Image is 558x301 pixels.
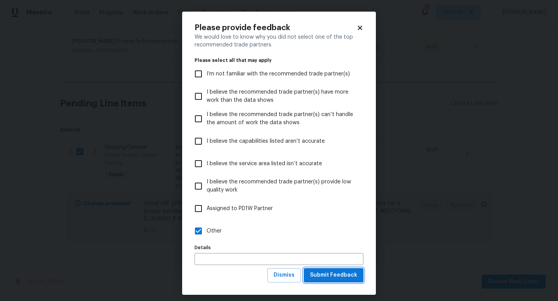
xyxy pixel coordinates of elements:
[195,33,363,49] div: We would love to know why you did not select one of the top recommended trade partners.
[207,111,357,127] span: I believe the recommended trade partner(s) can’t handle the amount of work the data shows
[267,268,301,282] button: Dismiss
[310,270,357,280] span: Submit Feedback
[207,205,273,213] span: Assigned to PD1W Partner
[304,268,363,282] button: Submit Feedback
[195,24,356,32] h2: Please provide feedback
[207,227,222,235] span: Other
[195,245,363,250] label: Details
[207,88,357,104] span: I believe the recommended trade partner(s) have more work than the data shows
[274,270,294,280] span: Dismiss
[207,70,350,78] span: I’m not familiar with the recommended trade partner(s)
[207,178,357,194] span: I believe the recommended trade partner(s) provide low quality work
[207,160,322,168] span: I believe the service area listed isn’t accurate
[207,137,325,145] span: I believe the capabilities listed aren’t accurate
[195,58,363,63] legend: Please select all that may apply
